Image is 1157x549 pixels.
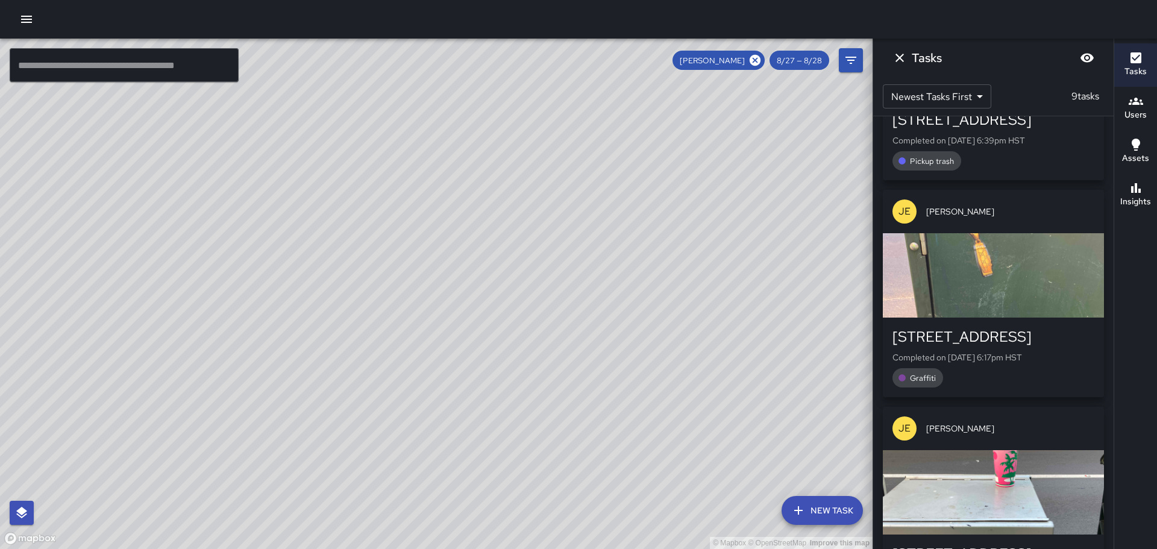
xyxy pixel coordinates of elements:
[892,134,1094,146] p: Completed on [DATE] 6:39pm HST
[1124,108,1147,122] h6: Users
[883,190,1104,397] button: JE[PERSON_NAME][STREET_ADDRESS]Completed on [DATE] 6:17pm HSTGraffiti
[1120,195,1151,209] h6: Insights
[770,55,829,66] span: 8/27 — 8/28
[926,205,1094,218] span: [PERSON_NAME]
[782,496,863,525] button: New Task
[1075,46,1099,70] button: Blur
[892,110,1094,130] div: [STREET_ADDRESS]
[1124,65,1147,78] h6: Tasks
[1114,87,1157,130] button: Users
[892,327,1094,347] div: [STREET_ADDRESS]
[1122,152,1149,165] h6: Assets
[898,421,911,436] p: JE
[1067,89,1104,104] p: 9 tasks
[1114,130,1157,174] button: Assets
[883,84,991,108] div: Newest Tasks First
[898,204,911,219] p: JE
[673,55,752,66] span: [PERSON_NAME]
[839,48,863,72] button: Filters
[888,46,912,70] button: Dismiss
[892,351,1094,363] p: Completed on [DATE] 6:17pm HST
[1114,43,1157,87] button: Tasks
[1114,174,1157,217] button: Insights
[926,422,1094,434] span: [PERSON_NAME]
[903,373,943,383] span: Graffiti
[912,48,942,67] h6: Tasks
[673,51,765,70] div: [PERSON_NAME]
[903,156,961,166] span: Pickup trash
